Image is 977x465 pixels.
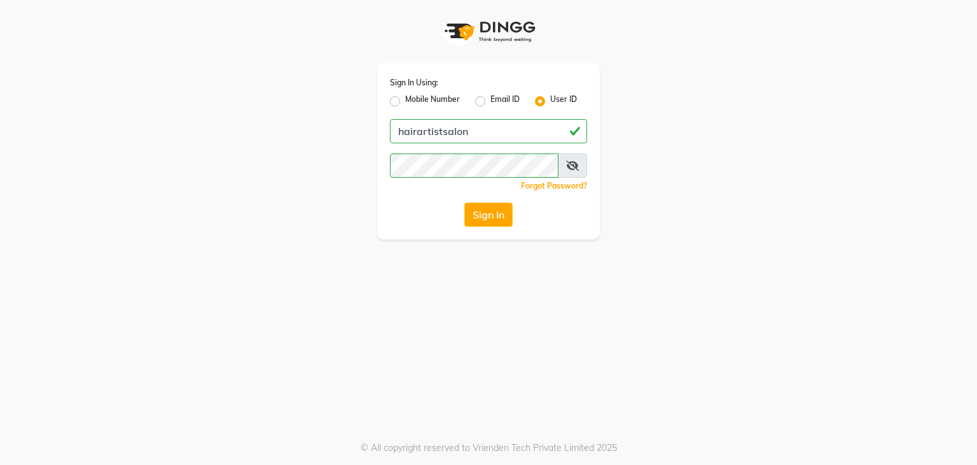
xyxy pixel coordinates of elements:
input: Username [390,119,587,143]
button: Sign In [464,203,513,227]
input: Username [390,154,558,178]
img: logo1.svg [438,13,539,50]
a: Forgot Password? [521,181,587,190]
label: Mobile Number [405,94,460,109]
label: Email ID [490,94,520,109]
label: Sign In Using: [390,77,438,89]
label: User ID [550,94,577,109]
